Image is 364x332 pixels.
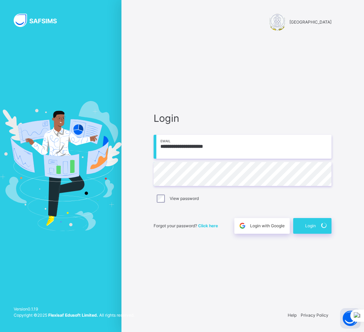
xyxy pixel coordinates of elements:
[14,14,65,27] img: SAFSIMS Logo
[14,306,134,312] span: Version 0.1.19
[238,222,246,230] img: google.396cfc9801f0270233282035f929180a.svg
[340,308,361,329] button: Open asap
[48,313,98,318] strong: Flexisaf Edusoft Limited.
[288,313,297,318] a: Help
[198,223,218,228] a: Click here
[170,196,199,202] label: View password
[250,223,285,229] span: Login with Google
[301,313,328,318] a: Privacy Policy
[154,111,331,126] span: Login
[14,313,134,318] span: Copyright © 2025 All rights reserved.
[289,19,331,25] span: [GEOGRAPHIC_DATA]
[154,223,218,228] span: Forgot your password?
[305,223,316,229] span: Login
